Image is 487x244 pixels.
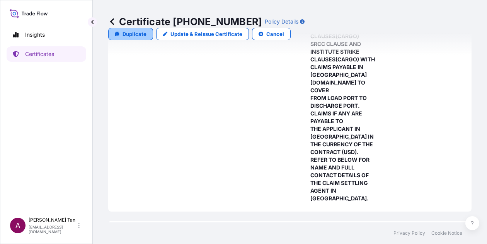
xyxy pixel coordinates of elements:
a: Cookie Notice [431,230,462,236]
p: Cancel [266,30,284,38]
p: Certificates [25,50,54,58]
p: [EMAIL_ADDRESS][DOMAIN_NAME] [29,225,77,234]
p: Update & Reissue Certificate [170,30,242,38]
a: Certificates [7,46,86,62]
p: Insights [25,31,45,39]
a: Privacy Policy [393,230,425,236]
a: Insights [7,27,86,42]
button: Cancel [252,28,291,40]
p: Certificate [PHONE_NUMBER] [108,15,262,28]
p: Policy Details [265,18,298,25]
p: [PERSON_NAME] Tan [29,217,77,223]
span: A [15,222,20,229]
a: Duplicate [108,28,153,40]
a: Update & Reissue Certificate [156,28,249,40]
p: Duplicate [123,30,146,38]
span: TO INCLUDE INSTITUTE CARGO CLAUSES(A) INSTITUTE WAR CLAUSES(CARGO) SRCC CLAUSE AND INSTITUTE STRI... [310,9,376,202]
